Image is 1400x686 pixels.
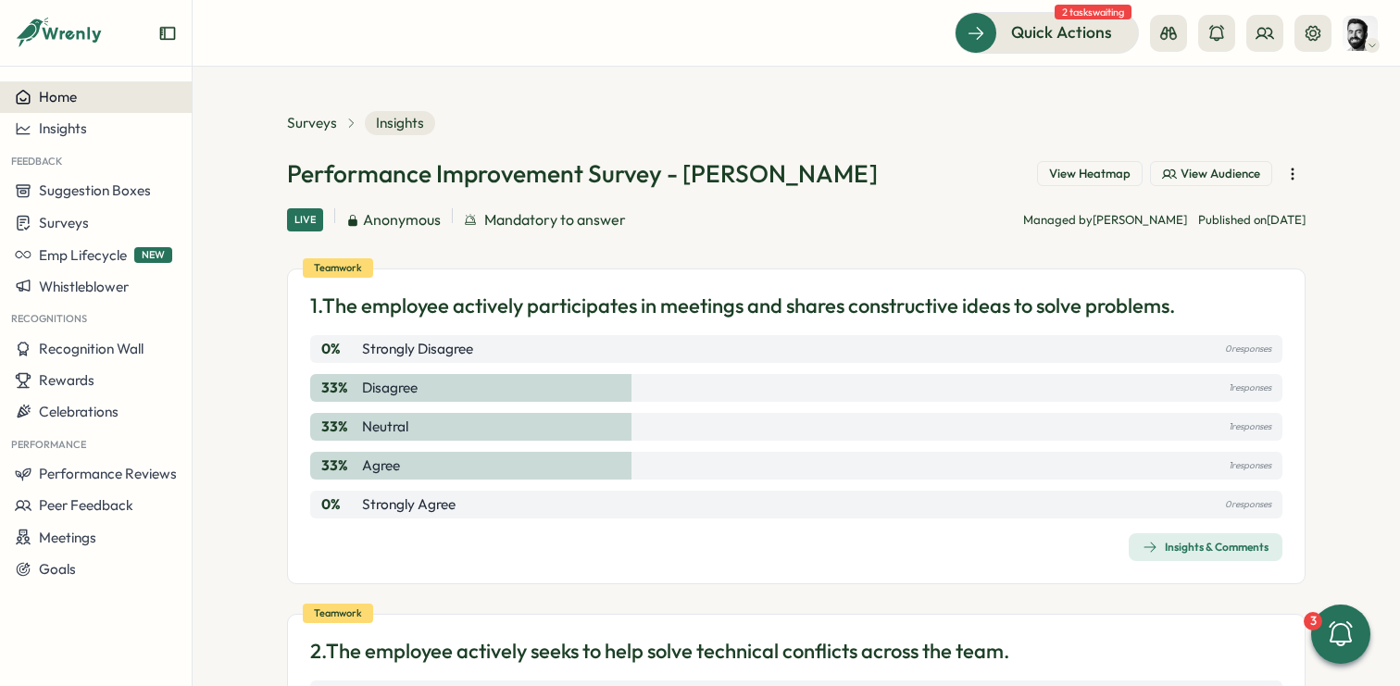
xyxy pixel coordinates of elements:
[1049,166,1131,182] span: View Heatmap
[287,157,878,190] h1: Performance Improvement Survey - [PERSON_NAME]
[39,465,177,482] span: Performance Reviews
[363,208,441,231] span: Anonymous
[303,258,373,278] div: Teamwork
[310,292,1175,320] p: 1. The employee actively participates in meetings and shares constructive ideas to solve problems.
[362,417,408,437] p: Neutral
[1343,16,1378,51] img: Nelson
[39,529,96,546] span: Meetings
[362,339,473,359] p: Strongly Disagree
[39,214,89,231] span: Surveys
[1229,378,1271,398] p: 1 responses
[1225,339,1271,359] p: 0 responses
[39,496,133,514] span: Peer Feedback
[1011,20,1112,44] span: Quick Actions
[362,494,456,515] p: Strongly Agree
[365,111,435,135] span: Insights
[362,455,400,476] p: Agree
[1181,166,1260,182] span: View Audience
[158,24,177,43] button: Expand sidebar
[1304,612,1322,630] div: 3
[321,494,358,515] p: 0 %
[1267,212,1306,227] span: [DATE]
[362,378,418,398] p: Disagree
[1037,161,1143,187] button: View Heatmap
[39,246,127,264] span: Emp Lifecycle
[1129,533,1282,561] button: Insights & Comments
[484,208,626,231] span: Mandatory to answer
[39,88,77,106] span: Home
[39,181,151,199] span: Suggestion Boxes
[1311,605,1370,664] button: 3
[1023,212,1187,229] p: Managed by
[303,604,373,623] div: Teamwork
[1229,455,1271,476] p: 1 responses
[1225,494,1271,515] p: 0 responses
[39,119,87,137] span: Insights
[39,371,94,389] span: Rewards
[955,12,1139,53] button: Quick Actions
[321,339,358,359] p: 0 %
[287,208,323,231] div: Live
[1150,161,1272,187] button: View Audience
[134,247,172,263] span: NEW
[1143,540,1269,555] div: Insights & Comments
[1229,417,1271,437] p: 1 responses
[1093,212,1187,227] span: [PERSON_NAME]
[287,113,337,133] a: Surveys
[39,340,144,357] span: Recognition Wall
[39,560,76,578] span: Goals
[1198,212,1306,229] p: Published on
[39,403,119,420] span: Celebrations
[1055,5,1131,19] span: 2 tasks waiting
[39,278,129,295] span: Whistleblower
[321,417,358,437] p: 33 %
[310,637,1009,666] p: 2. The employee actively seeks to help solve technical conflicts across the team.
[321,378,358,398] p: 33 %
[321,455,358,476] p: 33 %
